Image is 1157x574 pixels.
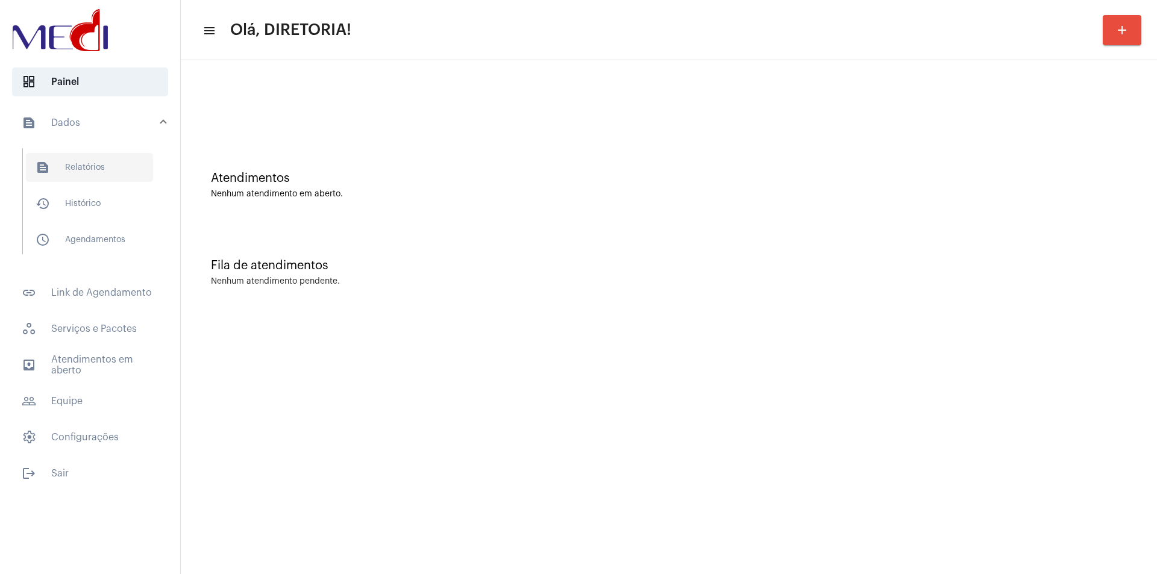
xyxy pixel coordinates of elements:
span: Histórico [26,189,153,218]
div: Fila de atendimentos [211,259,1127,272]
span: Sair [12,459,168,488]
span: sidenav icon [22,75,36,89]
div: Nenhum atendimento pendente. [211,277,340,286]
mat-expansion-panel-header: sidenav iconDados [7,104,180,142]
div: Nenhum atendimento em aberto. [211,190,1127,199]
div: Atendimentos [211,172,1127,185]
span: Agendamentos [26,225,153,254]
mat-icon: sidenav icon [22,394,36,408]
mat-icon: sidenav icon [36,196,50,211]
mat-icon: sidenav icon [202,23,215,38]
mat-icon: add [1115,23,1129,37]
span: Olá, DIRETORIA! [230,20,351,40]
mat-icon: sidenav icon [22,285,36,300]
mat-panel-title: Dados [22,116,161,130]
span: Equipe [12,387,168,416]
span: Relatórios [26,153,153,182]
span: Atendimentos em aberto [12,351,168,379]
span: Configurações [12,423,168,452]
mat-icon: sidenav icon [22,466,36,481]
span: Serviços e Pacotes [12,314,168,343]
img: d3a1b5fa-500b-b90f-5a1c-719c20e9830b.png [10,6,111,54]
span: sidenav icon [22,430,36,445]
mat-icon: sidenav icon [36,232,50,247]
mat-icon: sidenav icon [22,358,36,372]
div: sidenav iconDados [7,142,180,271]
span: Link de Agendamento [12,278,168,307]
mat-icon: sidenav icon [36,160,50,175]
span: Painel [12,67,168,96]
span: sidenav icon [22,322,36,336]
mat-icon: sidenav icon [22,116,36,130]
